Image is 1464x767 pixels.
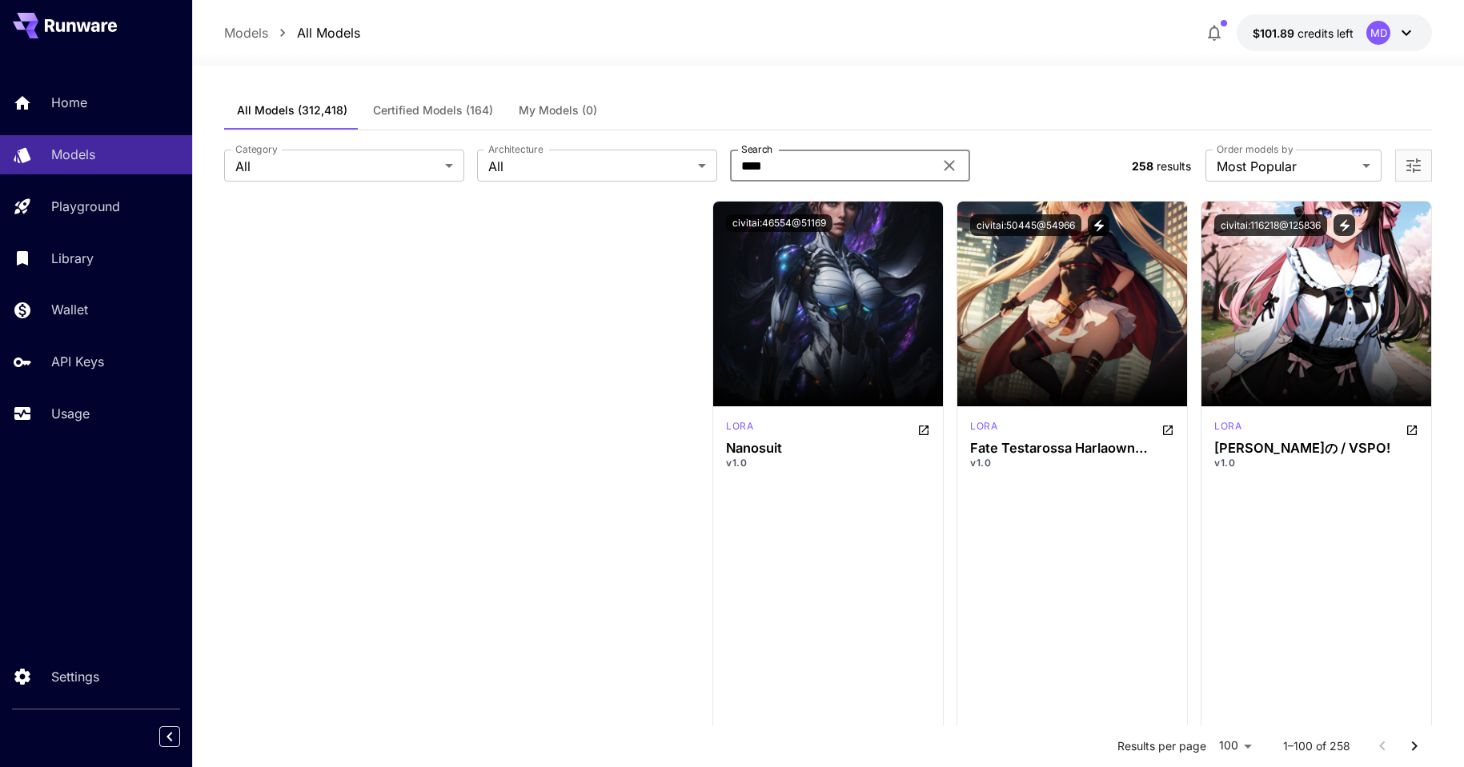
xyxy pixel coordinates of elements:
span: results [1157,159,1191,173]
button: $101.88543MD [1237,14,1432,51]
p: Library [51,249,94,268]
p: v1.0 [726,456,930,470]
span: credits left [1298,26,1354,40]
div: SD 1.5 [726,419,753,438]
p: Models [51,145,95,164]
span: 258 [1132,159,1153,173]
p: lora [726,419,753,433]
button: Open more filters [1404,156,1423,176]
button: civitai:46554@51169 [726,214,832,232]
div: Tachibana Hinano 橘ひなの / VSPO! [1214,441,1418,456]
p: 1–100 of 258 [1283,738,1350,754]
a: All Models [297,23,360,42]
h3: Fate Testarossa Harlaown (Magical Girl Lyrical Nanoha) [PERSON_NAME] （魔法少女[PERSON_NAME]） [970,441,1174,456]
div: $101.88543 [1253,25,1354,42]
button: Collapse sidebar [159,726,180,747]
button: Open in CivitAI [1406,419,1418,438]
span: Most Popular [1217,157,1356,176]
span: Certified Models (164) [373,103,493,118]
p: lora [970,419,997,433]
p: Settings [51,667,99,686]
h3: Nanosuit [726,441,930,456]
button: civitai:50445@54966 [970,214,1081,236]
label: Search [741,142,772,156]
div: MD [1366,21,1390,45]
nav: breadcrumb [224,23,360,42]
span: All Models (312,418) [237,103,347,118]
label: Order models by [1217,142,1293,156]
span: All [488,157,692,176]
div: 100 [1213,734,1257,757]
label: Architecture [488,142,543,156]
span: My Models (0) [519,103,597,118]
p: API Keys [51,352,104,371]
p: v1.0 [970,456,1174,470]
a: Models [224,23,268,42]
button: civitai:116218@125836 [1214,214,1327,236]
button: Open in CivitAI [917,419,930,438]
label: Category [235,142,278,156]
div: SD 1.5 [1214,419,1241,438]
button: Go to next page [1398,730,1430,762]
h3: [PERSON_NAME]の / VSPO! [1214,441,1418,456]
span: $101.89 [1253,26,1298,40]
button: View trigger words [1088,214,1109,236]
button: Open in CivitAI [1161,419,1174,438]
p: lora [1214,419,1241,433]
p: Home [51,93,87,112]
p: Wallet [51,300,88,319]
p: Results per page [1117,738,1206,754]
div: Collapse sidebar [171,722,192,751]
span: All [235,157,439,176]
div: Fate Testarossa Harlaown (Magical Girl Lyrical Nanoha) 菲特·泰斯塔罗莎 （魔法少女奈叶） [970,441,1174,456]
p: v1.0 [1214,456,1418,470]
p: Playground [51,197,120,216]
button: View trigger words [1334,214,1355,236]
div: SD 1.5 [970,419,997,438]
p: Usage [51,404,90,423]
